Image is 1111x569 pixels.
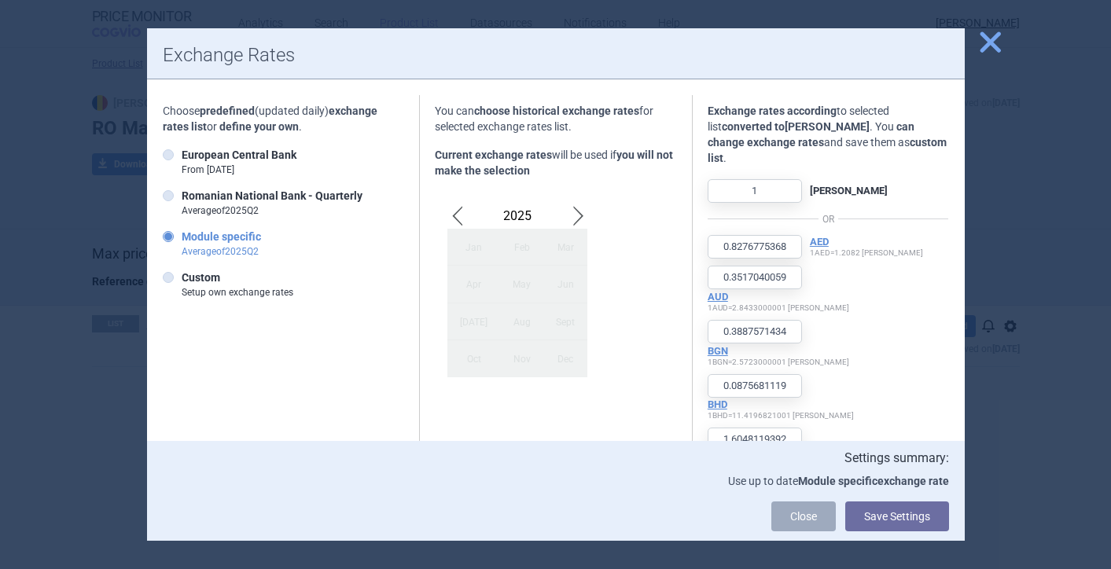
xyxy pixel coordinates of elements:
[447,266,500,303] div: Apr
[447,204,587,229] div: 2025
[182,189,362,202] strong: Romanian National Bank - Quarterly
[708,398,854,420] p: 1 BHD = 11.4196821001 [PERSON_NAME]
[844,450,949,465] strong: Settings summary:
[163,105,377,133] strong: exchange rates list
[708,398,727,411] button: BHD
[819,211,838,227] span: OR
[543,266,587,303] div: Jun
[182,149,296,161] strong: European Central Bank
[163,473,949,489] p: Use up to date
[182,244,261,259] p: Average of 2025 Q 2
[722,120,870,133] strong: converted to [PERSON_NAME]
[543,303,587,340] div: Sept
[500,266,543,303] div: May
[182,230,261,243] strong: Module specific
[810,185,888,197] strong: [PERSON_NAME]
[447,204,466,229] span: Previous Month
[219,120,299,133] strong: define your own
[200,105,255,117] strong: predefined
[708,291,728,303] button: AUD
[447,303,500,340] div: [DATE]
[447,340,500,377] div: Oct
[708,345,849,367] p: 1 BGN = 2.5723000001 [PERSON_NAME]
[543,340,587,377] div: Dec
[435,147,676,178] p: will be used if
[708,345,728,358] button: BGN
[435,149,673,177] strong: you will not make the selection
[435,103,676,134] p: You can for selected exchange rates list.
[435,149,552,161] strong: Current exchange rates
[543,229,587,266] div: Mar
[182,271,220,284] strong: Custom
[810,236,923,258] p: 1 AED = 1.2082 [PERSON_NAME]
[568,204,587,229] span: Next Month
[708,105,837,117] strong: Exchange rates according
[163,44,949,67] h1: Exchange Rates
[708,136,947,164] strong: custom list
[708,103,949,166] p: to selected list . You and save them as .
[500,340,543,377] div: Nov
[771,501,836,531] a: Close
[845,501,949,531] button: Save Settings
[500,303,543,340] div: Aug
[500,229,543,266] div: Feb
[163,103,404,134] p: Choose (updated daily) or .
[182,285,293,299] p: Setup own exchange rates
[798,475,949,487] strong: Module specific exchange rate
[182,204,362,218] p: Average of 2025 Q 2
[810,236,829,248] button: AED
[182,163,296,177] p: From [DATE]
[447,229,500,266] div: Jan
[474,105,639,117] strong: choose historical exchange rates
[708,120,914,149] strong: can change exchange rates
[708,291,849,313] p: 1 AUD = 2.8433000001 [PERSON_NAME]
